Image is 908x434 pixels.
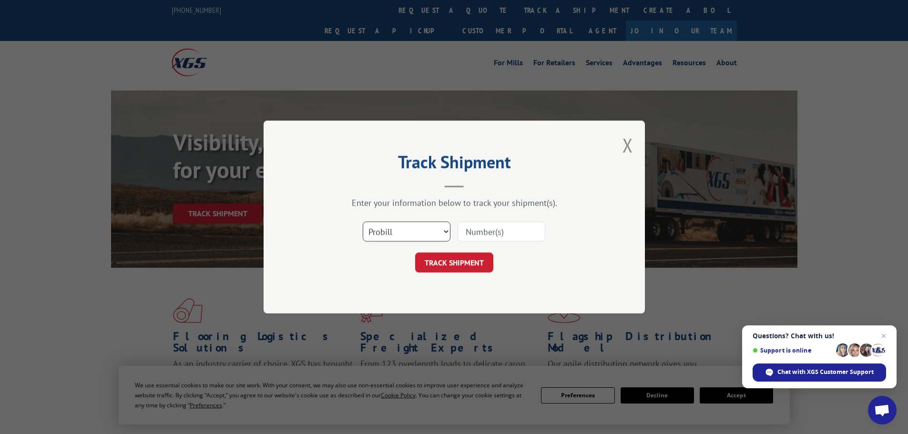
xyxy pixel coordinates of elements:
[753,363,886,382] div: Chat with XGS Customer Support
[878,330,889,342] span: Close chat
[777,368,874,376] span: Chat with XGS Customer Support
[311,155,597,173] h2: Track Shipment
[458,222,545,242] input: Number(s)
[622,132,633,158] button: Close modal
[311,197,597,208] div: Enter your information below to track your shipment(s).
[753,347,833,354] span: Support is online
[415,252,493,273] button: TRACK SHIPMENT
[868,396,897,424] div: Open chat
[753,332,886,340] span: Questions? Chat with us!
